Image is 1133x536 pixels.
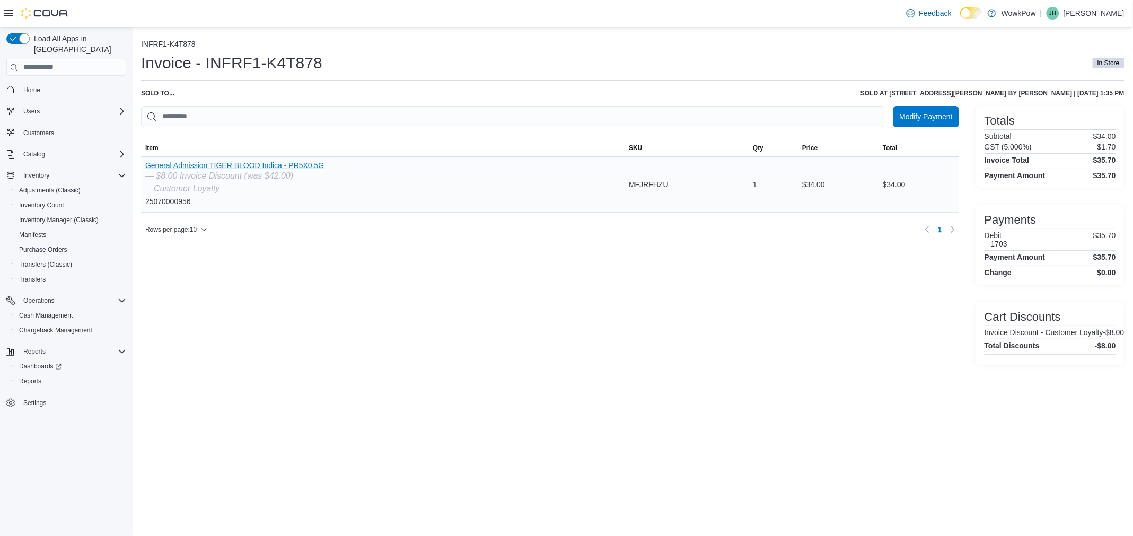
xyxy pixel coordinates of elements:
span: MFJRFHZU [629,178,669,191]
span: Manifests [19,231,46,239]
div: — $8.00 Invoice Discount (was $42.00) [145,170,324,182]
span: Transfers (Classic) [15,258,126,271]
p: | [1040,7,1042,20]
button: Catalog [19,148,49,161]
button: Reports [11,374,130,389]
a: Home [19,84,45,96]
span: Price [802,144,818,152]
h4: -$8.00 [1095,341,1116,350]
span: Reports [19,377,41,385]
span: Rows per page : 10 [145,225,197,234]
span: Transfers (Classic) [19,260,72,269]
a: Reports [15,375,46,388]
span: JH [1049,7,1057,20]
span: Inventory Manager (Classic) [19,216,99,224]
h4: Payment Amount [985,253,1046,261]
h4: Total Discounts [985,341,1040,350]
h6: GST (5.000%) [985,143,1032,151]
button: Operations [2,293,130,308]
button: Home [2,82,130,98]
a: Purchase Orders [15,243,72,256]
div: $34.00 [798,174,879,195]
button: Transfers (Classic) [11,257,130,272]
button: General Admission TIGER BLOOD Indica - PR5X0.5G [145,161,324,170]
span: Dashboards [15,360,126,373]
span: Qty [753,144,763,152]
span: In Store [1093,58,1125,68]
button: Adjustments (Classic) [11,183,130,198]
h3: Totals [985,115,1015,127]
h6: Debit [985,231,1007,240]
span: Customers [19,126,126,139]
h4: $35.70 [1093,171,1116,180]
h4: Invoice Total [985,156,1030,164]
span: Transfers [19,275,46,284]
span: Inventory [23,171,49,180]
span: Inventory Manager (Classic) [15,214,126,226]
h6: Invoice Discount - Customer Loyalty [985,328,1103,337]
p: WowkPow [1002,7,1036,20]
a: Transfers (Classic) [15,258,76,271]
div: Sold to ... [141,89,174,98]
span: Catalog [23,150,45,159]
a: Dashboards [11,359,130,374]
span: Inventory [19,169,126,182]
span: Users [23,107,40,116]
button: Inventory [2,168,130,183]
div: $34.00 [879,174,959,195]
a: Customers [19,127,58,139]
span: Reports [19,345,126,358]
span: Load All Apps in [GEOGRAPHIC_DATA] [30,33,126,55]
span: Reports [15,375,126,388]
nav: Complex example [6,78,126,438]
div: Jenny Hart [1047,7,1059,20]
button: Rows per page:10 [141,223,212,236]
span: Settings [23,399,46,407]
button: Total [879,139,959,156]
span: Dashboards [19,362,62,371]
i: Customer Loyalty [154,184,220,193]
span: Customers [23,129,54,137]
button: Reports [2,344,130,359]
button: Operations [19,294,59,307]
span: Cash Management [19,311,73,320]
span: Home [19,83,126,96]
button: Next page [946,223,959,236]
a: Chargeback Management [15,324,96,337]
h4: Change [985,268,1012,277]
button: Users [2,104,130,119]
h6: Subtotal [985,132,1012,140]
button: Page 1 of 1 [934,221,946,238]
span: Chargeback Management [19,326,92,335]
a: Settings [19,397,50,409]
button: Chargeback Management [11,323,130,338]
a: Transfers [15,273,50,286]
p: -$8.00 [1103,328,1125,337]
p: $1.70 [1097,143,1116,151]
a: Dashboards [15,360,66,373]
h6: Sold at [STREET_ADDRESS][PERSON_NAME] by [PERSON_NAME] | [DATE] 1:35 PM [860,89,1125,98]
span: Purchase Orders [19,245,67,254]
h3: Payments [985,214,1037,226]
span: Purchase Orders [15,243,126,256]
button: Transfers [11,272,130,287]
div: 25070000956 [145,161,324,208]
button: Reports [19,345,50,358]
span: Inventory Count [19,201,64,209]
span: Settings [19,396,126,409]
a: Adjustments (Classic) [15,184,85,197]
h1: Invoice - INFRF1-K4T878 [141,52,322,74]
a: Feedback [902,3,956,24]
a: Manifests [15,229,50,241]
span: Modify Payment [900,111,953,122]
button: Customers [2,125,130,140]
button: Inventory [19,169,54,182]
button: Item [141,139,625,156]
h6: 1703 [991,240,1007,248]
span: Cash Management [15,309,126,322]
span: Catalog [19,148,126,161]
button: Cash Management [11,308,130,323]
button: Inventory Manager (Classic) [11,213,130,227]
span: Adjustments (Classic) [19,186,81,195]
button: INFRF1-K4T878 [141,40,196,48]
